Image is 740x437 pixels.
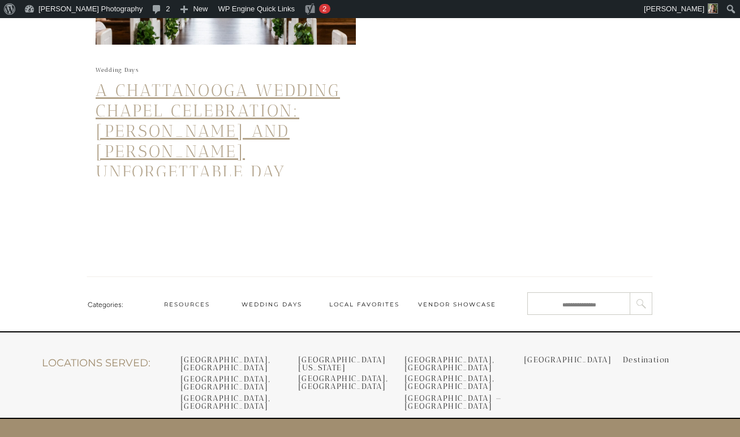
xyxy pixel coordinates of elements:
a: Wedding Days [96,67,139,73]
h3: Destination [623,356,687,367]
a: Vendor Showcase [418,300,497,309]
h3: [GEOGRAPHIC_DATA][US_STATE] [298,356,378,367]
h3: [GEOGRAPHIC_DATA], [GEOGRAPHIC_DATA] [298,375,378,386]
span: 2 [322,5,326,13]
h3: [GEOGRAPHIC_DATA], [GEOGRAPHIC_DATA] [180,375,309,386]
a: A Chattanooga Wedding Chapel Celebration: [PERSON_NAME] and [PERSON_NAME] Unforgettable Day [96,80,340,182]
div: Categories: [88,299,136,310]
h3: [GEOGRAPHIC_DATA], [GEOGRAPHIC_DATA] [180,395,309,405]
span: [PERSON_NAME] [644,5,704,13]
h3: [GEOGRAPHIC_DATA] — [GEOGRAPHIC_DATA] [405,395,533,405]
h3: [GEOGRAPHIC_DATA] [524,356,597,367]
a: Wedding Days [231,300,312,309]
a: [GEOGRAPHIC_DATA], [GEOGRAPHIC_DATA] [405,375,498,386]
a: [GEOGRAPHIC_DATA], [GEOGRAPHIC_DATA] [180,356,272,367]
a: Local Favorites [329,300,400,309]
a: Resources [152,300,221,309]
div: Locations Served: [42,356,164,382]
a: [GEOGRAPHIC_DATA], [GEOGRAPHIC_DATA] [405,356,498,367]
